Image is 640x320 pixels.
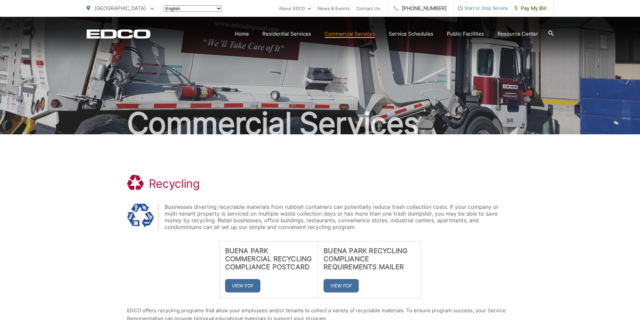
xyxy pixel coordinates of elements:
h2: Commercial Services [87,107,554,140]
a: Contact Us [356,4,380,12]
img: Recycling Symbol [127,203,154,228]
h2: Buena Park Recycling Compliance Requirements Mailer [324,247,415,271]
a: Resource Center [498,30,538,38]
a: Service Schedules [389,30,433,38]
a: EDCD logo. Return to the homepage. [87,29,151,39]
h1: Recycling [149,177,200,190]
span: Pay My Bill [515,4,547,12]
select: Select a language [164,5,222,12]
a: View PDF [225,279,260,292]
a: News & Events [318,4,350,12]
div: Businesses diverting recyclable materials from rubbish containers can potentially reduce trash co... [165,203,513,230]
a: Public Facilities [447,30,484,38]
a: Residential Services [262,30,311,38]
a: Home [235,30,249,38]
a: Commercial Services [325,30,375,38]
span: [GEOGRAPHIC_DATA] [95,5,146,11]
a: View PDF [324,279,359,292]
h2: Buena Park Commercial Recycling Compliance Postcard [225,247,313,271]
a: About EDCO [279,4,311,12]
